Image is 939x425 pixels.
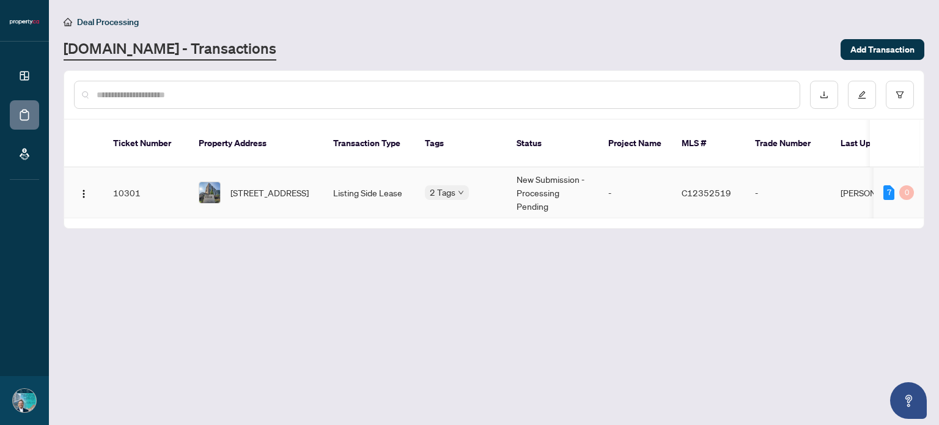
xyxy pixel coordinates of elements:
span: Deal Processing [77,17,139,28]
span: download [820,91,828,99]
th: Trade Number [745,120,831,168]
th: Ticket Number [103,120,189,168]
img: thumbnail-img [199,182,220,203]
th: MLS # [672,120,745,168]
th: Last Updated By [831,120,922,168]
span: [STREET_ADDRESS] [230,186,309,199]
span: 2 Tags [430,185,455,199]
td: [PERSON_NAME] [831,168,922,218]
td: Listing Side Lease [323,168,415,218]
th: Property Address [189,120,323,168]
span: down [458,190,464,196]
th: Tags [415,120,507,168]
a: [DOMAIN_NAME] - Transactions [64,39,276,61]
td: New Submission - Processing Pending [507,168,598,218]
span: filter [896,91,904,99]
span: C12352519 [682,187,731,198]
td: - [598,168,672,218]
button: Logo [74,183,94,202]
span: home [64,18,72,26]
span: edit [858,91,866,99]
th: Status [507,120,598,168]
button: Open asap [890,382,927,419]
th: Transaction Type [323,120,415,168]
div: 7 [883,185,894,200]
button: filter [886,81,914,109]
td: - [745,168,831,218]
th: Project Name [598,120,672,168]
img: Profile Icon [13,389,36,412]
button: download [810,81,838,109]
td: 10301 [103,168,189,218]
span: Add Transaction [850,40,915,59]
img: logo [10,18,39,26]
button: Add Transaction [841,39,924,60]
img: Logo [79,189,89,199]
button: edit [848,81,876,109]
div: 0 [899,185,914,200]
